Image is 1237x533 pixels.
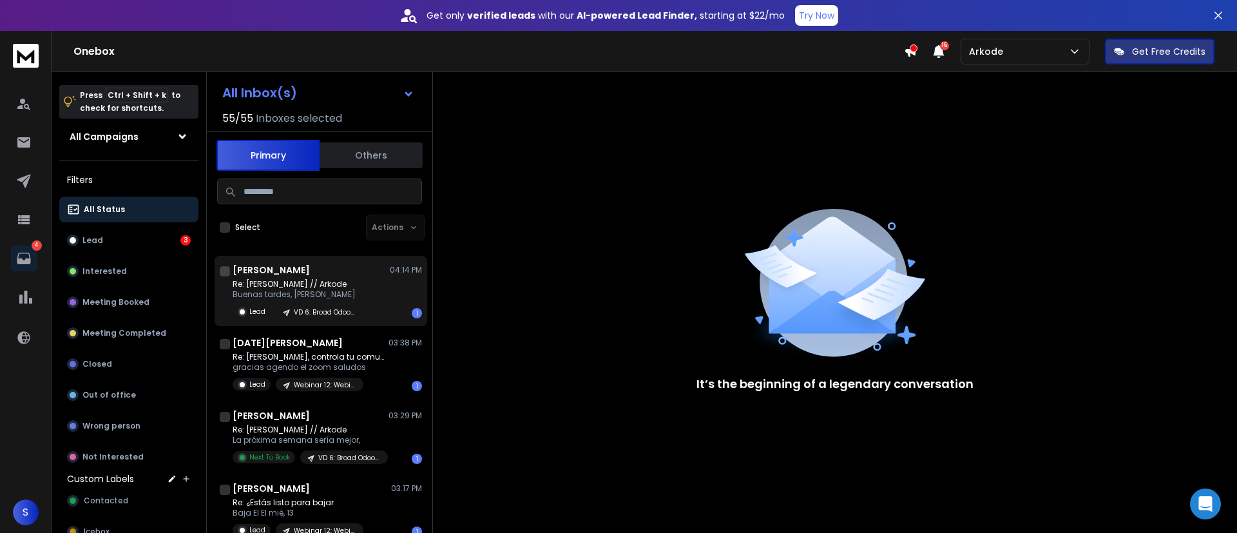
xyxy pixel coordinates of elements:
[59,444,198,470] button: Not Interested
[256,111,342,126] h3: Inboxes selected
[388,338,422,348] p: 03:38 PM
[59,351,198,377] button: Closed
[82,452,144,462] p: Not Interested
[1105,39,1214,64] button: Get Free Credits
[412,454,422,464] div: 1
[969,45,1008,58] p: Arkode
[249,380,265,389] p: Lead
[82,390,136,400] p: Out of office
[233,264,310,276] h1: [PERSON_NAME]
[233,435,387,445] p: La próxima semana sería mejor,
[233,498,363,508] p: Re: ¿Estás listo para bajar
[696,375,973,393] p: It’s the beginning of a legendary conversation
[467,9,535,22] strong: verified leads
[82,328,166,338] p: Meeting Completed
[233,425,387,435] p: Re: [PERSON_NAME] // Arkode
[32,240,42,251] p: 4
[80,89,180,115] p: Press to check for shortcuts.
[577,9,697,22] strong: AI-powered Lead Finder,
[222,111,253,126] span: 55 / 55
[84,204,125,215] p: All Status
[82,421,140,431] p: Wrong person
[233,279,363,289] p: Re: [PERSON_NAME] // Arkode
[59,171,198,189] h3: Filters
[233,508,363,518] p: Baja El El mié, 13
[412,308,422,318] div: 1
[82,359,112,369] p: Closed
[73,44,904,59] h1: Onebox
[222,86,297,99] h1: All Inbox(s)
[249,452,290,462] p: Next To Book
[13,499,39,525] button: S
[13,44,39,68] img: logo
[795,5,838,26] button: Try Now
[233,482,310,495] h1: [PERSON_NAME]
[82,266,127,276] p: Interested
[59,413,198,439] button: Wrong person
[233,336,343,349] h1: [DATE][PERSON_NAME]
[1132,45,1205,58] p: Get Free Credits
[70,130,139,143] h1: All Campaigns
[11,246,37,271] a: 4
[216,140,320,171] button: Primary
[59,289,198,315] button: Meeting Booked
[59,488,198,514] button: Contacted
[1190,489,1221,519] div: Open Intercom Messenger
[799,9,834,22] p: Try Now
[391,483,422,494] p: 03:17 PM
[84,496,128,506] span: Contacted
[233,352,387,362] p: Re: [PERSON_NAME], controla tu comunicación
[59,258,198,284] button: Interested
[82,297,149,307] p: Meeting Booked
[427,9,785,22] p: Get only with our starting at $22/mo
[59,124,198,150] button: All Campaigns
[235,222,260,233] label: Select
[82,235,103,246] p: Lead
[233,409,310,422] h1: [PERSON_NAME]
[106,88,168,102] span: Ctrl + Shift + k
[412,381,422,391] div: 1
[59,320,198,346] button: Meeting Completed
[59,197,198,222] button: All Status
[940,41,949,50] span: 15
[233,289,363,300] p: Buenas tardes, [PERSON_NAME]
[233,362,387,373] p: gracias agendo el zoom saludos
[67,472,134,485] h3: Custom Labels
[390,265,422,275] p: 04:14 PM
[320,141,423,170] button: Others
[318,453,380,463] p: VD 6: Broad Odoo_Campaign - ARKODE
[294,307,356,317] p: VD 6: Broad Odoo_Campaign - ARKODE
[180,235,191,246] div: 3
[294,380,356,390] p: Webinar 12: Webinar para Real State -El impacto de un ERP en la operacion de empresas de real est...
[212,80,425,106] button: All Inbox(s)
[388,411,422,421] p: 03:29 PM
[249,307,265,316] p: Lead
[59,382,198,408] button: Out of office
[59,228,198,253] button: Lead3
